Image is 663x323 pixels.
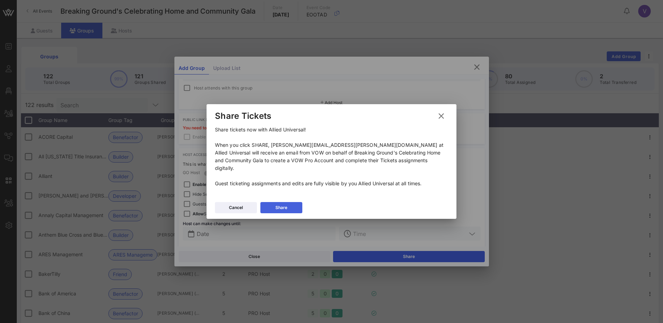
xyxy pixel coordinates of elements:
button: Cancel [215,202,257,213]
div: Share [275,204,287,211]
button: Share [260,202,302,213]
p: Share tickets now with Allied Universal! When you click SHARE, [PERSON_NAME][EMAIL_ADDRESS][PERSO... [215,126,448,187]
div: Cancel [229,204,243,211]
div: Share Tickets [215,111,271,121]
